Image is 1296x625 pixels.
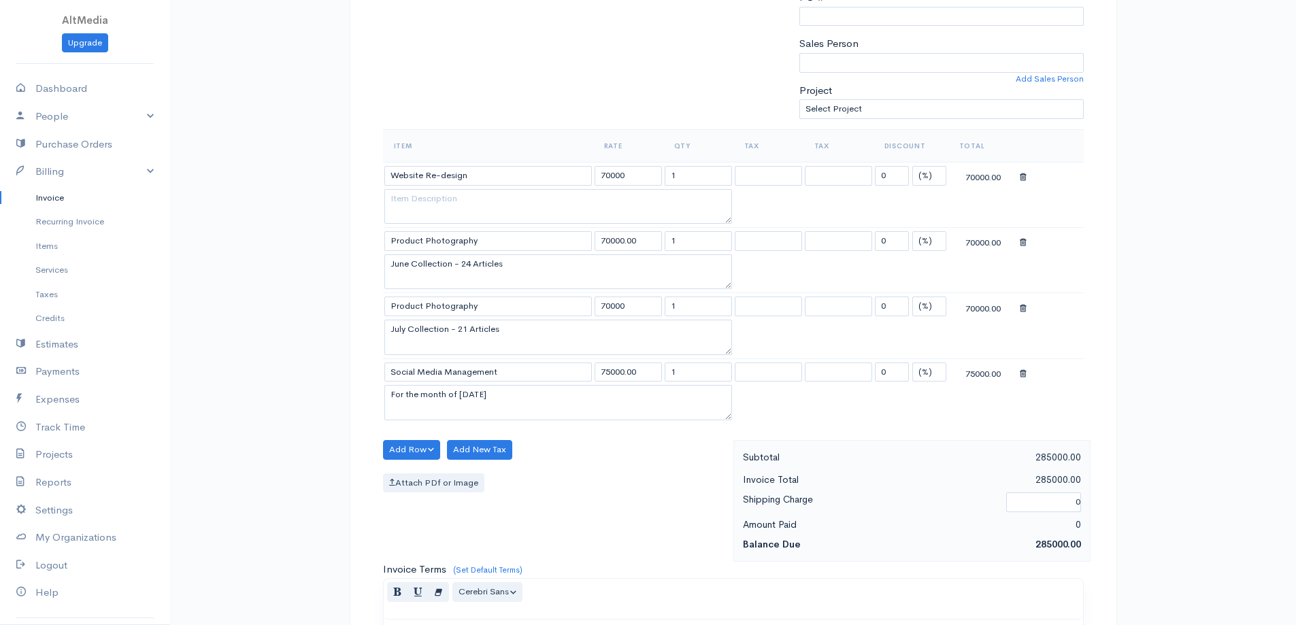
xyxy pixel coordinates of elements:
[383,473,484,493] label: Attach PDf or Image
[803,129,874,162] th: Tax
[912,471,1088,488] div: 285000.00
[62,14,108,27] span: AltMedia
[384,297,592,316] input: Item Name
[743,538,801,550] strong: Balance Due
[874,129,948,162] th: Discount
[736,516,912,533] div: Amount Paid
[950,233,1017,250] div: 70000.00
[950,364,1017,381] div: 75000.00
[736,471,912,488] div: Invoice Total
[384,166,592,186] input: Item Name
[733,129,803,162] th: Tax
[1035,538,1081,550] span: 285000.00
[62,33,108,53] a: Upgrade
[383,562,446,577] label: Invoice Terms
[384,231,592,251] input: Item Name
[408,582,429,602] button: Underline (CTRL+U)
[912,449,1088,466] div: 285000.00
[799,83,832,99] label: Project
[1016,73,1084,85] a: Add Sales Person
[447,440,512,460] button: Add New Tax
[384,362,592,382] input: Item Name
[663,129,733,162] th: Qty
[459,586,509,597] span: Cerebri Sans
[593,129,663,162] th: Rate
[948,129,1018,162] th: Total
[912,516,1088,533] div: 0
[950,167,1017,184] div: 70000.00
[736,449,912,466] div: Subtotal
[452,582,523,602] button: Font Family
[950,299,1017,316] div: 70000.00
[383,129,593,162] th: Item
[736,491,1000,513] div: Shipping Charge
[453,564,522,575] a: (Set Default Terms)
[387,582,408,602] button: Bold (CTRL+B)
[428,582,449,602] button: Remove Font Style (CTRL+\)
[799,36,859,52] label: Sales Person
[383,440,441,460] button: Add Row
